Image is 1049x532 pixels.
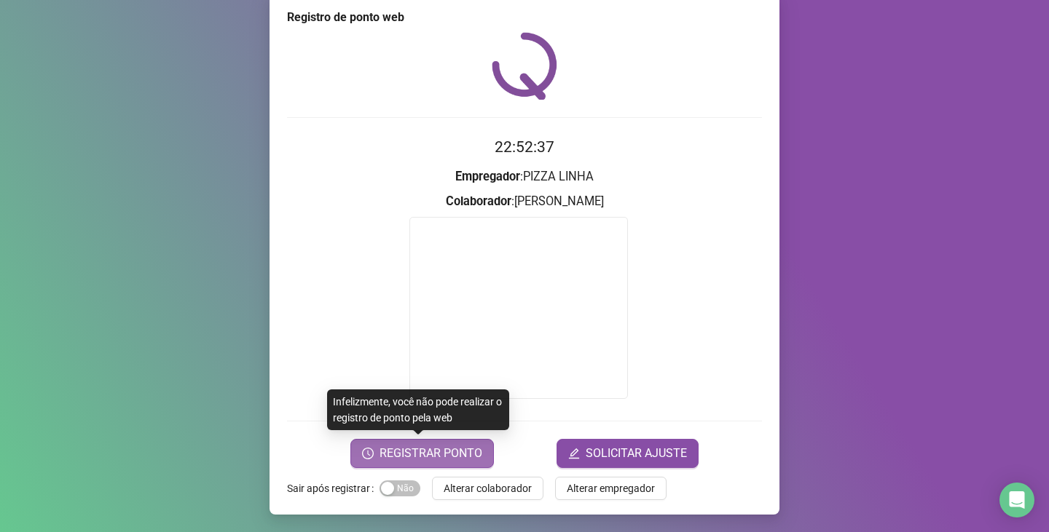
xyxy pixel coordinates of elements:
[446,194,511,208] strong: Colaborador
[287,192,762,211] h3: : [PERSON_NAME]
[567,480,655,496] span: Alterar empregador
[362,448,374,459] span: clock-circle
[568,448,580,459] span: edit
[555,477,667,500] button: Alterar empregador
[287,477,380,500] label: Sair após registrar
[495,138,554,156] time: 22:52:37
[350,439,494,468] button: REGISTRAR PONTO
[455,170,520,183] strong: Empregador
[444,480,532,496] span: Alterar colaborador
[380,445,482,462] span: REGISTRAR PONTO
[999,483,1034,517] div: Open Intercom Messenger
[287,9,762,26] div: Registro de ponto web
[432,477,543,500] button: Alterar colaborador
[492,32,557,100] img: QRPoint
[287,167,762,186] h3: : PIZZA LINHA
[586,445,687,462] span: SOLICITAR AJUSTE
[557,439,699,468] button: editSOLICITAR AJUSTE
[327,389,509,430] div: Infelizmente, você não pode realizar o registro de ponto pela web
